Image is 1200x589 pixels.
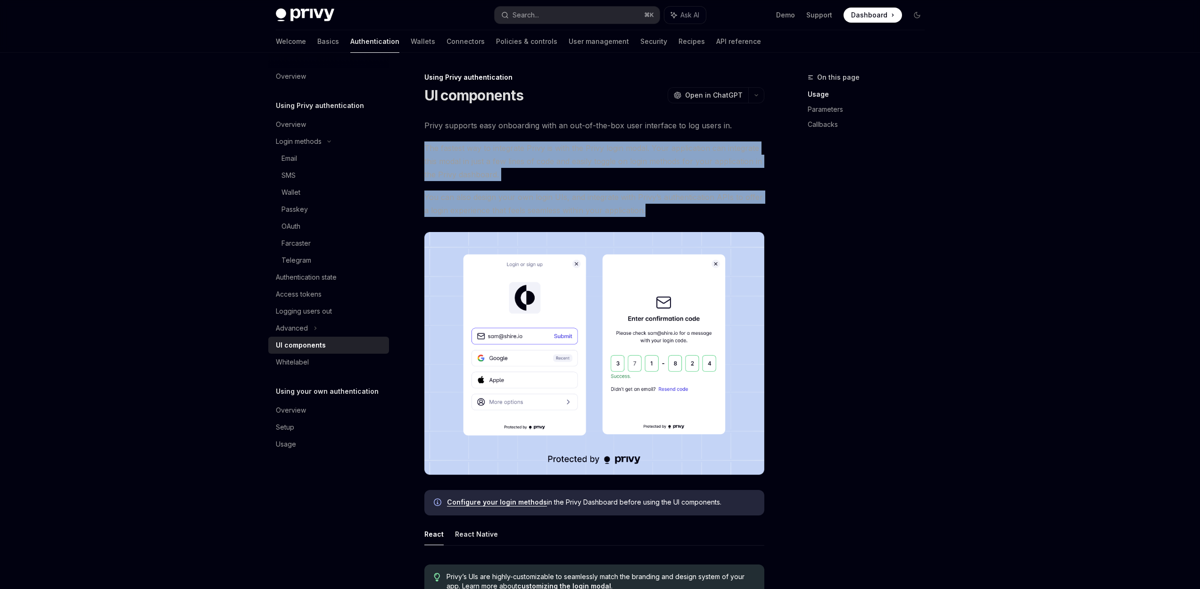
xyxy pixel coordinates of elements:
a: UI components [268,337,389,354]
a: Access tokens [268,286,389,303]
a: Authentication state [268,269,389,286]
h1: UI components [424,87,523,104]
a: Support [806,10,832,20]
div: Search... [513,9,539,21]
a: Setup [268,419,389,436]
div: Wallet [281,187,300,198]
a: Parameters [808,102,932,117]
a: Usage [268,436,389,453]
a: Policies & controls [496,30,557,53]
a: Overview [268,116,389,133]
a: Farcaster [268,235,389,252]
span: Ask AI [680,10,699,20]
a: Callbacks [808,117,932,132]
a: Overview [268,402,389,419]
a: Logging users out [268,303,389,320]
div: Whitelabel [276,357,309,368]
a: Welcome [276,30,306,53]
span: You can also design your own login UIs, and integrate with Privy’s authentication APIs to offer a... [424,191,764,217]
img: dark logo [276,8,334,22]
a: Wallets [411,30,435,53]
div: Authentication state [276,272,337,283]
a: User management [569,30,629,53]
h5: Using your own authentication [276,386,379,397]
div: Passkey [281,204,308,215]
span: Privy supports easy onboarding with an out-of-the-box user interface to log users in. [424,119,764,132]
img: images/Onboard.png [424,232,764,475]
a: Dashboard [844,8,902,23]
div: OAuth [281,221,300,232]
h5: Using Privy authentication [276,100,364,111]
svg: Info [434,498,443,508]
span: in the Privy Dashboard before using the UI components. [447,498,755,507]
button: Search...⌘K [495,7,660,24]
a: Whitelabel [268,354,389,371]
div: Overview [276,405,306,416]
svg: Tip [434,573,440,581]
div: Overview [276,119,306,130]
button: Toggle dark mode [910,8,925,23]
div: Setup [276,422,294,433]
button: Ask AI [664,7,706,24]
div: Email [281,153,297,164]
a: SMS [268,167,389,184]
a: Connectors [447,30,485,53]
a: Overview [268,68,389,85]
a: Security [640,30,667,53]
a: Passkey [268,201,389,218]
div: Farcaster [281,238,311,249]
a: Wallet [268,184,389,201]
div: Overview [276,71,306,82]
a: Demo [776,10,795,20]
span: Dashboard [851,10,887,20]
span: ⌘ K [644,11,654,19]
div: Access tokens [276,289,322,300]
button: Open in ChatGPT [668,87,748,103]
a: Telegram [268,252,389,269]
div: Telegram [281,255,311,266]
a: Authentication [350,30,399,53]
span: The fastest way to integrate Privy is with the Privy login modal. Your application can integrate ... [424,141,764,181]
a: API reference [716,30,761,53]
div: Advanced [276,323,308,334]
a: Recipes [679,30,705,53]
a: Configure your login methods [447,498,547,506]
div: Logging users out [276,306,332,317]
button: React [424,523,444,545]
div: Login methods [276,136,322,147]
a: OAuth [268,218,389,235]
div: SMS [281,170,296,181]
span: Open in ChatGPT [685,91,743,100]
button: React Native [455,523,498,545]
a: Usage [808,87,932,102]
div: Using Privy authentication [424,73,764,82]
a: Email [268,150,389,167]
a: Basics [317,30,339,53]
div: UI components [276,340,326,351]
span: On this page [817,72,860,83]
div: Usage [276,439,296,450]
